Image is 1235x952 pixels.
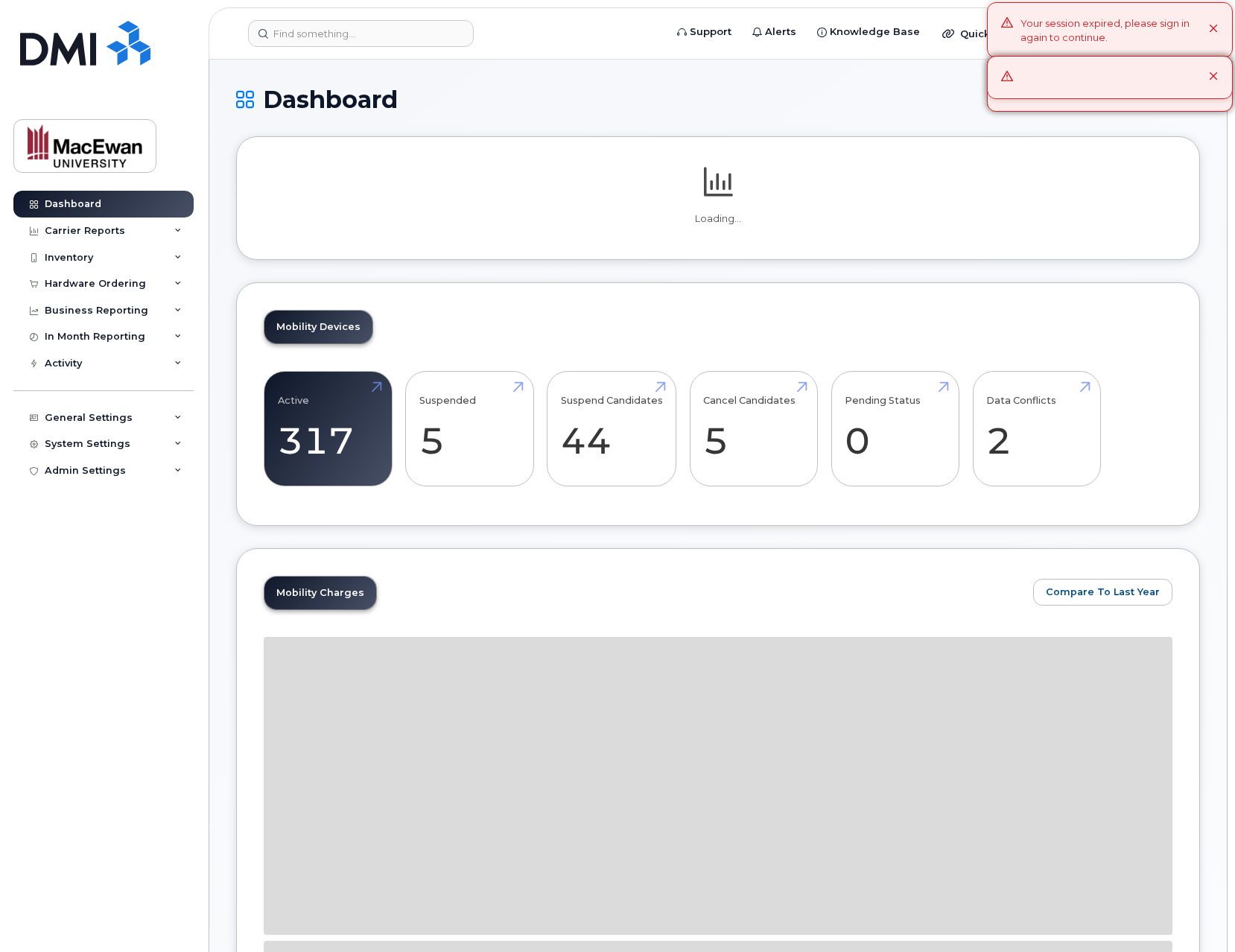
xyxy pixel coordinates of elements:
[264,311,372,343] a: Mobility Devices
[845,380,945,478] a: Pending Status 0
[278,380,378,478] a: Active 317
[703,380,804,478] a: Cancel Candidates 5
[986,380,1087,478] a: Data Conflicts 2
[1020,16,1209,44] div: Your session expired, please sign in again to continue.
[561,380,663,478] a: Suspend Candidates 44
[264,212,1172,226] p: Loading...
[236,86,1200,112] h1: Dashboard
[264,577,376,609] a: Mobility Charges
[1046,585,1160,599] span: Compare To Last Year
[419,380,520,478] a: Suspended 5
[1033,579,1172,606] button: Compare To Last Year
